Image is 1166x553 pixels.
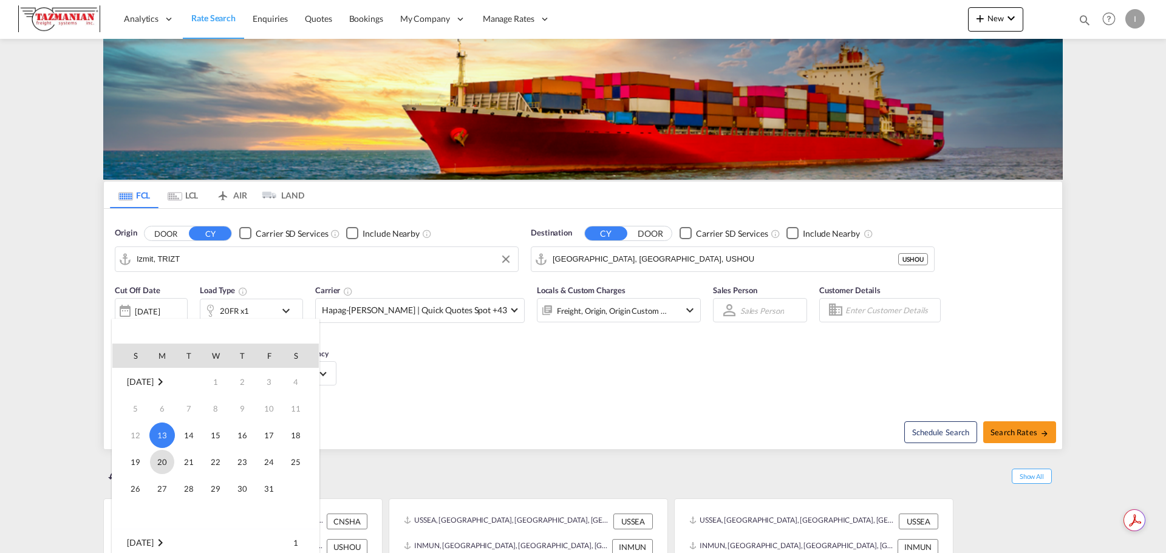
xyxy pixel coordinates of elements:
td: Sunday October 26 2025 [112,475,149,502]
span: 13 [149,422,175,448]
span: 21 [177,450,201,474]
span: 27 [150,477,174,501]
span: 17 [257,423,281,447]
td: Sunday October 12 2025 [112,422,149,449]
td: Tuesday October 28 2025 [176,475,202,502]
td: Saturday October 18 2025 [282,422,319,449]
tr: Week 5 [112,475,319,502]
td: Friday October 31 2025 [256,475,282,502]
span: 30 [230,477,254,501]
td: October 2025 [112,368,202,396]
td: Tuesday October 14 2025 [176,422,202,449]
th: S [282,344,319,368]
td: Thursday October 2 2025 [229,368,256,396]
td: Monday October 13 2025 [149,422,176,449]
td: Monday October 27 2025 [149,475,176,502]
td: Friday October 17 2025 [256,422,282,449]
span: 20 [150,450,174,474]
span: 29 [203,477,228,501]
span: 23 [230,450,254,474]
td: Wednesday October 15 2025 [202,422,229,449]
td: Friday October 3 2025 [256,368,282,396]
span: 26 [123,477,148,501]
th: M [149,344,176,368]
td: Thursday October 16 2025 [229,422,256,449]
td: Friday October 10 2025 [256,395,282,422]
td: Thursday October 23 2025 [229,449,256,475]
td: Tuesday October 7 2025 [176,395,202,422]
td: Wednesday October 29 2025 [202,475,229,502]
tr: Week 4 [112,449,319,475]
span: 28 [177,477,201,501]
td: Monday October 20 2025 [149,449,176,475]
td: Monday October 6 2025 [149,395,176,422]
td: Saturday October 25 2025 [282,449,319,475]
td: Friday October 24 2025 [256,449,282,475]
td: Sunday October 19 2025 [112,449,149,475]
td: Saturday October 11 2025 [282,395,319,422]
tr: Week undefined [112,502,319,529]
tr: Week 1 [112,368,319,396]
td: Tuesday October 21 2025 [176,449,202,475]
span: 24 [257,450,281,474]
th: F [256,344,282,368]
span: [DATE] [127,537,153,548]
span: 16 [230,423,254,447]
td: Wednesday October 8 2025 [202,395,229,422]
span: [DATE] [127,376,153,387]
td: Thursday October 9 2025 [229,395,256,422]
td: Saturday October 4 2025 [282,368,319,396]
td: Sunday October 5 2025 [112,395,149,422]
span: 14 [177,423,201,447]
td: Thursday October 30 2025 [229,475,256,502]
th: T [176,344,202,368]
span: 19 [123,450,148,474]
th: S [112,344,149,368]
tr: Week 2 [112,395,319,422]
span: 31 [257,477,281,501]
span: 15 [203,423,228,447]
span: 18 [284,423,308,447]
span: 25 [284,450,308,474]
span: 22 [203,450,228,474]
th: W [202,344,229,368]
td: Wednesday October 1 2025 [202,368,229,396]
tr: Week 3 [112,422,319,449]
td: Wednesday October 22 2025 [202,449,229,475]
th: T [229,344,256,368]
